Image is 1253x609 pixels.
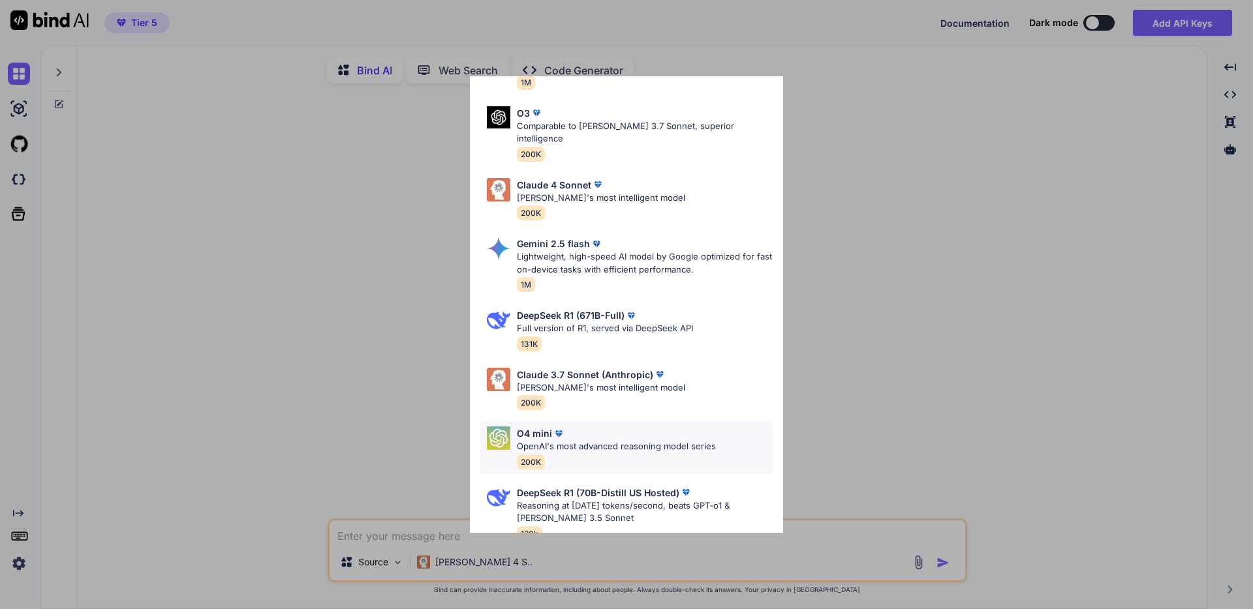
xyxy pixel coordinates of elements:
[517,147,545,162] span: 200K
[517,426,552,440] p: O4 mini
[517,205,545,220] span: 200K
[517,237,590,250] p: Gemini 2.5 flash
[487,368,510,391] img: Pick Models
[487,486,510,509] img: Pick Models
[517,368,653,381] p: Claude 3.7 Sonnet (Anthropic)
[517,526,542,541] span: 128k
[517,192,685,205] p: [PERSON_NAME]'s most intelligent model
[653,368,666,381] img: premium
[625,309,638,322] img: premium
[517,75,535,90] span: 1M
[552,427,565,440] img: premium
[517,395,545,410] span: 200K
[517,250,773,276] p: Lightweight, high-speed AI model by Google optimized for fast on-device tasks with efficient perf...
[517,499,773,525] p: Reasoning at [DATE] tokens/second, beats GPT-o1 & [PERSON_NAME] 3.5 Sonnet
[487,106,510,129] img: Pick Models
[517,336,542,351] span: 131K
[487,426,510,450] img: Pick Models
[517,440,716,453] p: OpenAI's most advanced reasoning model series
[517,106,530,120] p: O3
[517,277,535,292] span: 1M
[517,486,679,499] p: DeepSeek R1 (70B-Distill US Hosted)
[530,106,543,119] img: premium
[679,486,692,499] img: premium
[517,308,625,322] p: DeepSeek R1 (671B-Full)
[487,308,510,332] img: Pick Models
[517,454,545,469] span: 200K
[517,178,591,192] p: Claude 4 Sonnet
[517,120,773,145] p: Comparable to [PERSON_NAME] 3.7 Sonnet, superior intelligence
[517,381,685,394] p: [PERSON_NAME]'s most intelligent model
[487,178,510,201] img: Pick Models
[517,322,693,335] p: Full version of R1, served via DeepSeek API
[487,237,510,260] img: Pick Models
[590,237,603,250] img: premium
[591,178,604,191] img: premium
